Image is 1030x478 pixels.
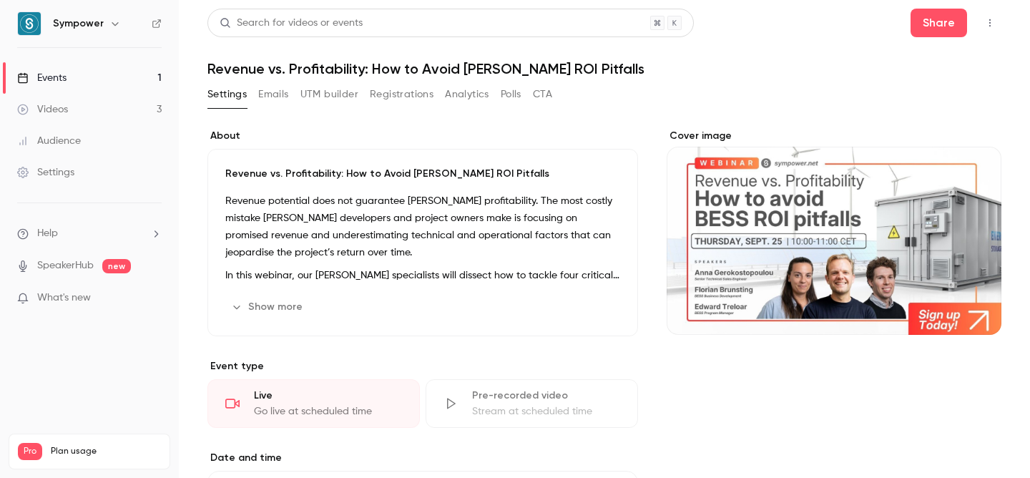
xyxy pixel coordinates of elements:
button: Registrations [370,83,433,106]
div: Search for videos or events [220,16,363,31]
p: Event type [207,359,638,374]
label: Cover image [667,129,1001,143]
button: CTA [533,83,552,106]
button: Show more [225,296,311,318]
li: help-dropdown-opener [17,226,162,241]
label: Date and time [207,451,638,465]
span: What's new [37,291,91,306]
span: Help [37,226,58,241]
label: About [207,129,638,143]
div: Live [254,389,402,403]
div: Settings [17,165,74,180]
button: Settings [207,83,247,106]
button: Analytics [445,83,489,106]
a: SpeakerHub [37,258,94,273]
span: Plan usage [51,446,161,457]
section: Cover image [667,129,1001,335]
button: Emails [258,83,288,106]
div: Audience [17,134,81,148]
h6: Sympower [53,16,104,31]
p: In this webinar, our [PERSON_NAME] specialists will dissect how to tackle four critical risks tha... [225,267,620,284]
div: Stream at scheduled time [472,404,620,419]
h1: Revenue vs. Profitability: How to Avoid [PERSON_NAME] ROI Pitfalls [207,60,1001,77]
button: Share [911,9,967,37]
div: Pre-recorded videoStream at scheduled time [426,379,638,428]
div: Videos [17,102,68,117]
p: Revenue vs. Profitability: How to Avoid [PERSON_NAME] ROI Pitfalls [225,167,620,181]
div: Go live at scheduled time [254,404,402,419]
iframe: Noticeable Trigger [144,292,162,305]
div: LiveGo live at scheduled time [207,379,420,428]
button: Polls [501,83,521,106]
button: UTM builder [300,83,358,106]
img: Sympower [18,12,41,35]
div: Pre-recorded video [472,389,620,403]
span: Pro [18,443,42,460]
p: Revenue potential does not guarantee [PERSON_NAME] profitability. The most costly mistake [PERSON... [225,192,620,261]
span: new [102,259,131,273]
div: Events [17,71,67,85]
